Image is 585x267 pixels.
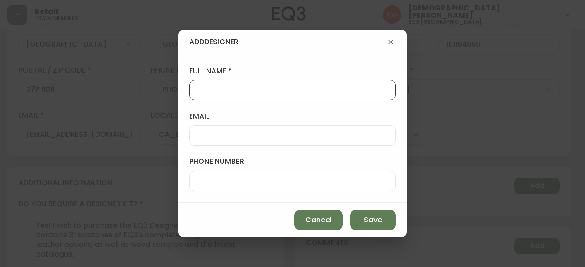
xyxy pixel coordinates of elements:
[189,111,396,121] label: email
[305,215,332,225] span: Cancel
[350,210,396,230] button: Save
[364,215,382,225] span: Save
[294,210,343,230] button: Cancel
[189,37,239,47] h4: Add Designer
[189,66,396,76] label: full name
[189,157,396,167] label: phone number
